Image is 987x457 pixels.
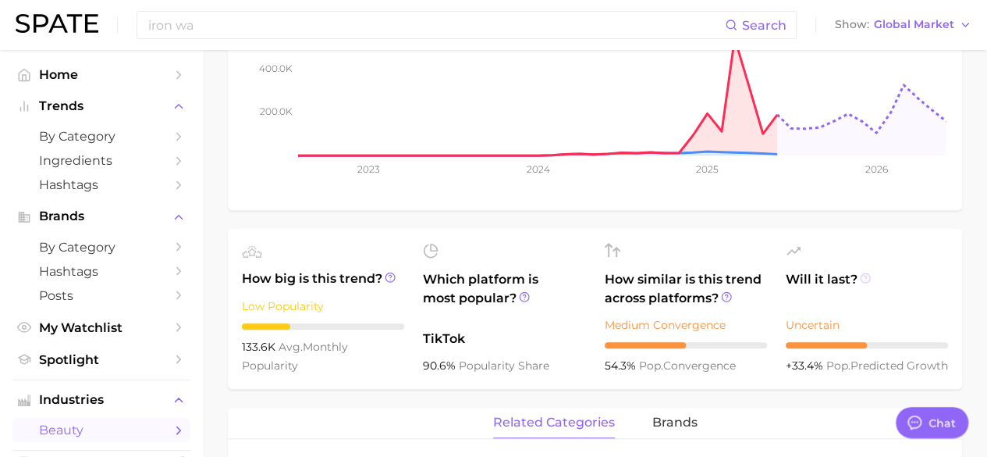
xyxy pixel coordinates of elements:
[652,416,698,430] span: brands
[357,163,380,175] tspan: 2023
[39,209,164,223] span: Brands
[39,240,164,255] span: by Category
[12,173,190,197] a: Hashtags
[605,342,767,348] div: 5 / 10
[12,235,190,259] a: by Category
[39,99,164,113] span: Trends
[242,340,279,354] span: 133.6k
[423,330,585,348] span: TikTok
[12,205,190,228] button: Brands
[12,418,190,442] a: beauty
[39,129,164,144] span: by Category
[639,359,663,373] abbr: popularity index
[39,320,164,335] span: My Watchlist
[605,270,767,308] span: How similar is this trend across platforms?
[696,163,719,175] tspan: 2025
[786,359,826,373] span: +33.4%
[835,20,869,29] span: Show
[12,388,190,412] button: Industries
[831,15,975,35] button: ShowGlobal Market
[39,264,164,279] span: Hashtags
[39,393,164,407] span: Industries
[786,270,948,308] span: Will it last?
[39,423,164,437] span: beauty
[12,259,190,284] a: Hashtags
[12,284,190,308] a: Posts
[39,153,164,168] span: Ingredients
[279,340,303,354] abbr: average
[826,359,948,373] span: predicted growth
[12,95,190,118] button: Trends
[639,359,736,373] span: convergence
[423,270,585,322] span: Which platform is most popular?
[826,359,850,373] abbr: popularity index
[865,163,888,175] tspan: 2026
[39,67,164,82] span: Home
[242,297,404,316] div: Low Popularity
[147,12,725,38] input: Search here for a brand, industry, or ingredient
[786,342,948,348] div: 5 / 10
[242,270,404,289] span: How big is this trend?
[605,316,767,334] div: Medium Convergence
[786,316,948,334] div: Uncertain
[459,359,549,373] span: popularity share
[605,359,639,373] span: 54.3%
[39,352,164,367] span: Spotlight
[39,288,164,303] span: Posts
[12,62,190,87] a: Home
[874,20,954,29] span: Global Market
[12,316,190,340] a: My Watchlist
[12,348,190,372] a: Spotlight
[423,359,459,373] span: 90.6%
[39,177,164,192] span: Hashtags
[493,416,615,430] span: related categories
[12,124,190,148] a: by Category
[12,148,190,173] a: Ingredients
[16,14,98,33] img: SPATE
[742,18,786,33] span: Search
[242,340,348,373] span: monthly popularity
[526,163,549,175] tspan: 2024
[242,323,404,330] div: 3 / 10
